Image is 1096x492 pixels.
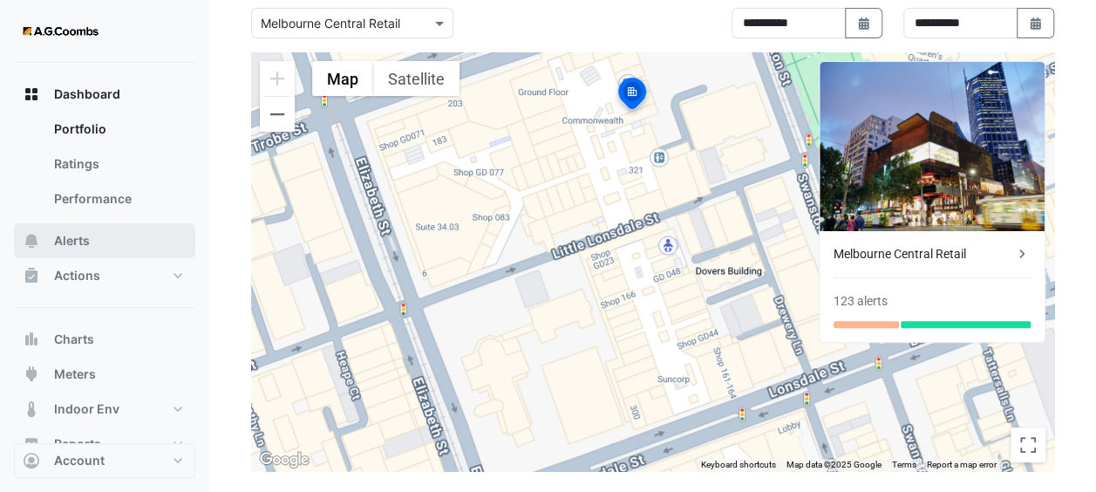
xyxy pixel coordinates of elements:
button: Toggle fullscreen view [1011,427,1045,462]
fa-icon: Select Date [1028,16,1044,31]
span: Indoor Env [54,400,119,418]
app-icon: Reports [23,435,40,453]
button: Actions [14,258,195,293]
img: site-pin-selected.svg [613,75,651,117]
span: Reports [54,435,101,453]
app-icon: Dashboard [23,85,40,103]
span: Charts [54,331,94,348]
a: Open this area in Google Maps (opens a new window) [255,448,313,471]
img: Company Logo [21,14,99,49]
a: Performance [40,181,195,216]
img: Google [255,448,313,471]
app-icon: Meters [23,366,40,383]
div: Melbourne Central Retail [834,245,1013,263]
button: Show street map [312,61,373,96]
button: Meters [14,357,195,392]
span: Dashboard [54,85,120,103]
fa-icon: Select Date [856,16,872,31]
app-icon: Indoor Env [23,400,40,418]
button: Show satellite imagery [373,61,460,96]
span: Meters [54,366,96,383]
button: Charts [14,322,195,357]
button: Account [14,443,195,478]
div: 123 alerts [834,292,888,311]
button: Reports [14,427,195,461]
span: Map data ©2025 Google [786,460,882,469]
span: Actions [54,267,100,284]
a: Portfolio [40,112,195,147]
button: Zoom in [260,61,295,96]
div: Dashboard [14,112,195,223]
img: Melbourne Central Retail [820,62,1045,231]
button: Zoom out [260,97,295,132]
app-icon: Actions [23,267,40,284]
a: Ratings [40,147,195,181]
button: Indoor Env [14,392,195,427]
app-icon: Alerts [23,232,40,249]
button: Keyboard shortcuts [701,459,776,471]
button: Alerts [14,223,195,258]
span: Account [54,452,105,469]
app-icon: Charts [23,331,40,348]
span: Alerts [54,232,90,249]
a: Report a map error [927,460,997,469]
a: Terms [892,460,916,469]
button: Dashboard [14,77,195,112]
